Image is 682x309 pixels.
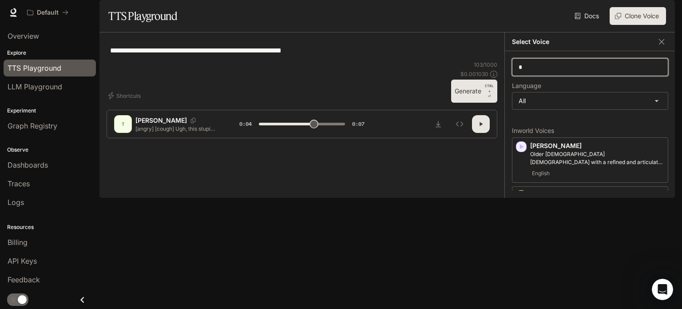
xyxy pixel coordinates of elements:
[451,80,497,103] button: GenerateCTRL +⏎
[239,120,252,128] span: 0:04
[23,4,72,21] button: All workspaces
[460,70,488,78] p: $ 0.001030
[530,168,551,179] span: English
[610,7,666,25] button: Clone Voice
[108,7,177,25] h1: TTS Playground
[107,88,144,103] button: Shortcuts
[512,83,541,89] p: Language
[135,125,218,132] p: [angry] [cough] Ugh, this stupid cough... It's just so hard [cough] not getting sick this time of...
[652,279,673,300] iframe: Intercom live chat
[512,128,668,134] p: Inworld Voices
[530,150,664,166] p: Older British male with a refined and articulate voice
[530,141,664,150] p: [PERSON_NAME]
[474,61,497,68] p: 103 / 1000
[187,118,199,123] button: Copy Voice ID
[352,120,365,128] span: 0:07
[429,115,447,133] button: Download audio
[485,83,494,94] p: CTRL +
[573,7,603,25] a: Docs
[512,92,668,109] div: All
[485,83,494,99] p: ⏎
[135,116,187,125] p: [PERSON_NAME]
[451,115,468,133] button: Inspect
[37,9,59,16] p: Default
[530,190,664,199] p: Diego
[116,117,130,131] div: T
